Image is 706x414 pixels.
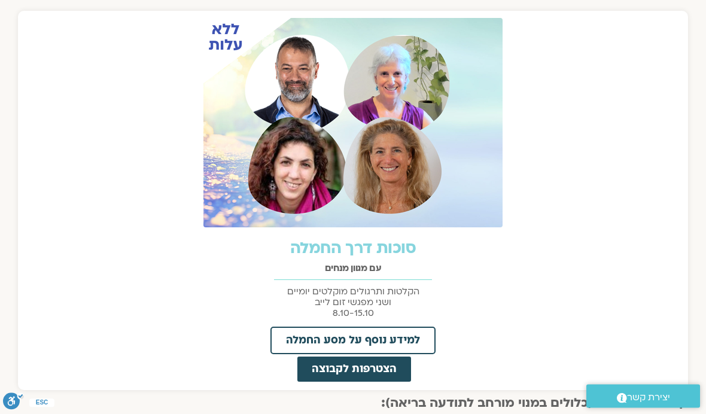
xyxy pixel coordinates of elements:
a: יצירת קשר [586,385,700,408]
span: יצירת קשר [627,389,670,406]
a: סוכות דרך החמלה [290,238,416,260]
span: הצטרפות לקבוצה [312,364,397,375]
h2: עם מגוון מנחים [24,264,682,274]
h2: קורסים בתשלום (כלולים במנוי מורחב לתודעה בריאה): [18,397,688,411]
a: למידע נוסף על מסע החמלה [270,327,436,355]
span: למידע נוסף על מסע החמלה [286,336,420,346]
a: הצטרפות לקבוצה [296,356,412,383]
p: הקלטות ותרגולים מוקלטים יומיים ושני מפגשי זום לייב [24,287,682,319]
span: 8.10-15.10 [333,308,374,319]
